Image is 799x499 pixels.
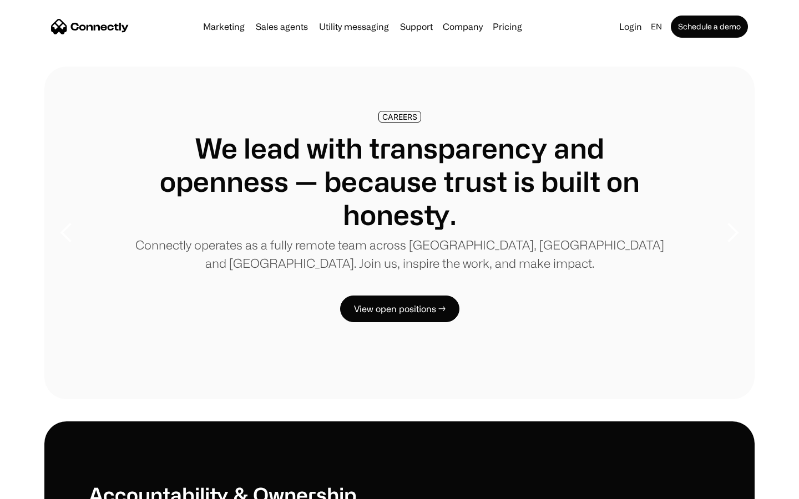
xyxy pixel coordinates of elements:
a: Support [396,22,437,31]
a: Sales agents [251,22,312,31]
a: Utility messaging [315,22,393,31]
ul: Language list [22,480,67,495]
div: Company [443,19,483,34]
a: Login [615,19,646,34]
a: View open positions → [340,296,459,322]
div: en [651,19,662,34]
a: Schedule a demo [671,16,748,38]
p: Connectly operates as a fully remote team across [GEOGRAPHIC_DATA], [GEOGRAPHIC_DATA] and [GEOGRA... [133,236,666,272]
aside: Language selected: English [11,478,67,495]
h1: We lead with transparency and openness — because trust is built on honesty. [133,131,666,231]
a: Marketing [199,22,249,31]
a: Pricing [488,22,527,31]
div: CAREERS [382,113,417,121]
